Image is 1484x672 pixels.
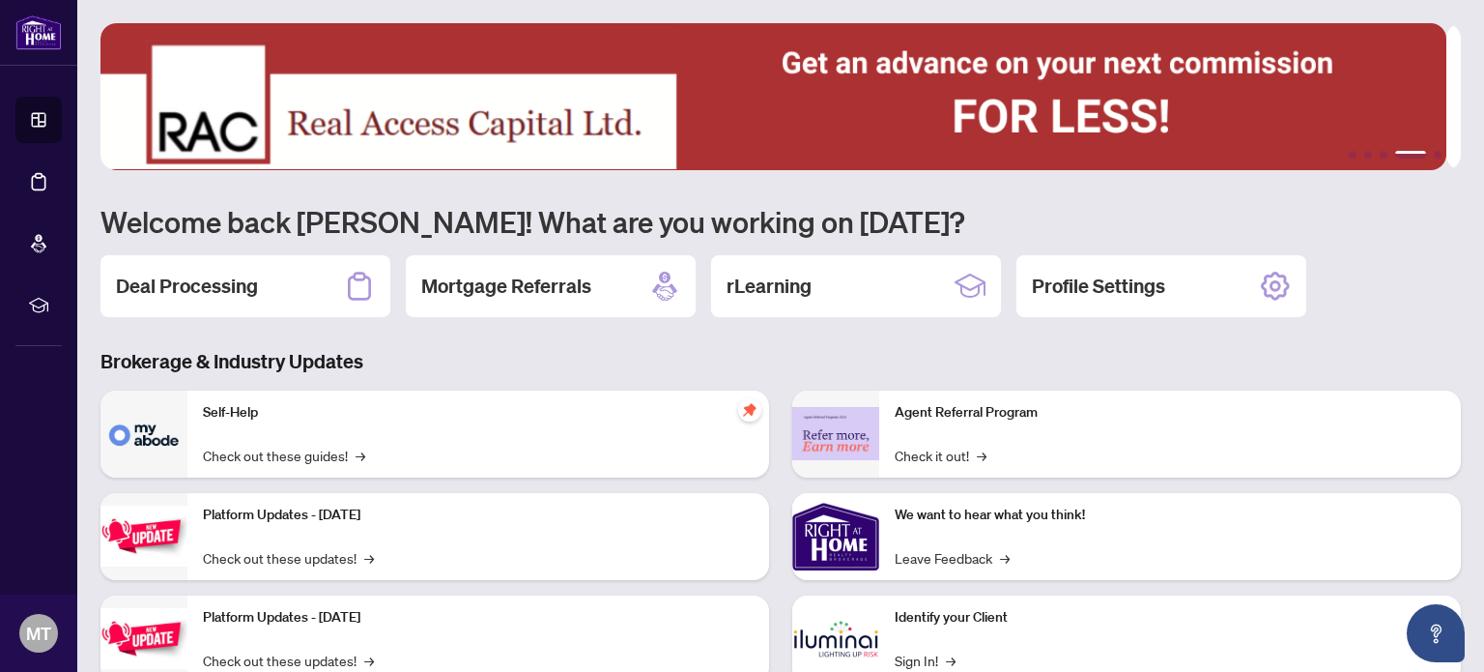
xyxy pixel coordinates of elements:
span: → [364,547,374,569]
p: Self-Help [203,402,754,424]
p: Platform Updates - [DATE] [203,607,754,628]
span: → [946,650,956,671]
img: Platform Updates - July 21, 2025 [100,506,187,567]
a: Check out these guides!→ [203,445,365,466]
p: Identify your Client [895,607,1445,628]
img: Self-Help [100,391,187,478]
span: pushpin [738,398,761,422]
button: 1 [1349,151,1356,159]
p: Platform Updates - [DATE] [203,505,754,526]
p: We want to hear what you think! [895,505,1445,526]
h2: Profile Settings [1032,273,1165,300]
button: Open asap [1407,604,1465,662]
button: 3 [1380,151,1387,159]
button: 2 [1364,151,1372,159]
p: Agent Referral Program [895,402,1445,424]
button: 4 [1395,151,1426,159]
span: → [977,445,986,466]
span: → [364,650,374,671]
a: Check it out!→ [895,445,986,466]
span: → [356,445,365,466]
span: → [1000,547,1010,569]
h2: rLearning [727,273,812,300]
img: logo [15,15,62,50]
img: Slide 3 [100,23,1446,170]
a: Check out these updates!→ [203,547,374,569]
button: 5 [1434,151,1441,159]
a: Sign In!→ [895,650,956,671]
h2: Mortgage Referrals [421,273,591,300]
span: MT [26,620,51,647]
h3: Brokerage & Industry Updates [100,348,1461,375]
img: Platform Updates - July 8, 2025 [100,608,187,669]
h1: Welcome back [PERSON_NAME]! What are you working on [DATE]? [100,203,1461,240]
img: We want to hear what you think! [792,493,879,580]
img: Agent Referral Program [792,407,879,460]
a: Leave Feedback→ [895,547,1010,569]
a: Check out these updates!→ [203,650,374,671]
h2: Deal Processing [116,273,258,300]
